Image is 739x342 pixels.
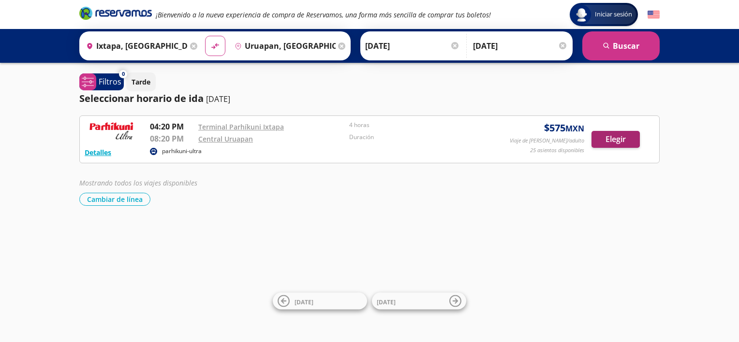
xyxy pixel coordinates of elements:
p: parhikuni-ultra [162,147,202,156]
button: Buscar [582,31,660,60]
p: Filtros [99,76,121,87]
img: RESERVAMOS [85,121,138,140]
p: Viaje de [PERSON_NAME]/adulto [510,137,584,145]
span: [DATE] [377,298,396,306]
p: Tarde [132,77,150,87]
em: Mostrando todos los viajes disponibles [79,178,197,187]
p: Duración [349,133,495,142]
button: [DATE] [273,293,367,310]
a: Terminal Parhíkuni Ixtapa [198,122,284,131]
p: 04:20 PM [150,121,193,132]
a: Central Uruapan [198,134,253,143]
button: Cambiar de línea [79,193,150,206]
span: 0 [122,70,125,78]
button: English [648,9,660,21]
span: Iniciar sesión [591,10,636,19]
button: 0Filtros [79,73,124,90]
p: 25 asientos disponibles [530,146,584,155]
a: Brand Logo [79,6,152,23]
small: MXN [565,123,584,134]
button: [DATE] [372,293,466,310]
i: Brand Logo [79,6,152,20]
button: Elegir [591,131,640,148]
span: [DATE] [295,298,313,306]
input: Buscar Origen [82,34,188,58]
input: Buscar Destino [231,34,336,58]
input: Opcional [473,34,568,58]
p: 08:20 PM [150,133,193,144]
em: ¡Bienvenido a la nueva experiencia de compra de Reservamos, una forma más sencilla de comprar tus... [156,10,491,19]
p: [DATE] [206,93,230,105]
button: Tarde [126,72,156,91]
span: $ 575 [544,121,584,135]
input: Elegir Fecha [365,34,460,58]
p: Seleccionar horario de ida [79,91,204,106]
p: 4 horas [349,121,495,129]
button: Detalles [85,147,111,157]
